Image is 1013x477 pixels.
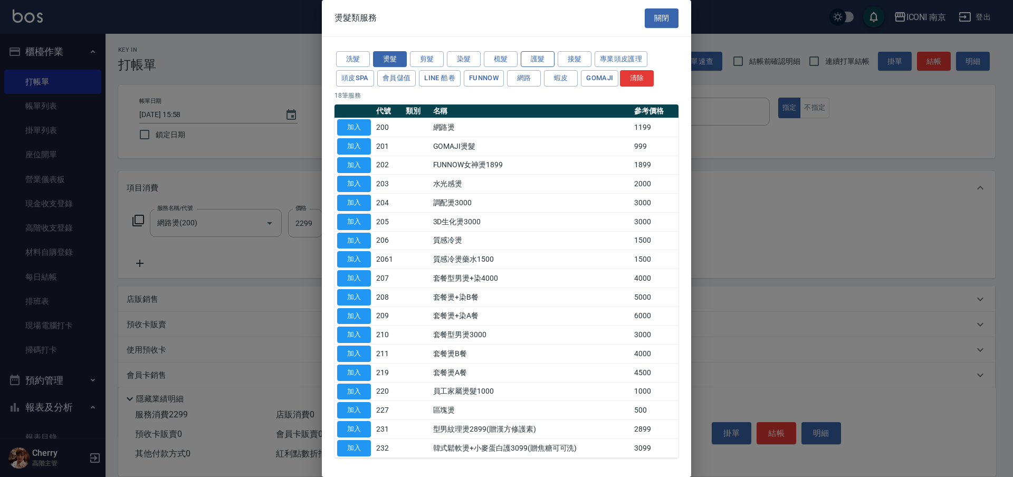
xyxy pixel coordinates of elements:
td: 韓式鬆軟燙+小麥蛋白護3099(贈焦糖可可洗) [431,438,632,457]
td: 1199 [632,118,678,137]
button: 網路 [507,70,541,87]
td: 3D生化燙3000 [431,212,632,231]
td: 3000 [632,212,678,231]
button: 加入 [337,251,371,268]
button: 加入 [337,308,371,325]
td: 205 [374,212,403,231]
button: 加入 [337,138,371,155]
button: 蝦皮 [544,70,578,87]
button: 關閉 [645,8,678,28]
td: 208 [374,288,403,307]
td: 220 [374,382,403,401]
td: 套餐燙B餐 [431,345,632,364]
button: 加入 [337,119,371,136]
td: 2000 [632,175,678,194]
th: 類別 [403,104,430,118]
th: 代號 [374,104,403,118]
button: 加入 [337,327,371,343]
button: 加入 [337,440,371,456]
td: 207 [374,269,403,288]
td: 204 [374,194,403,213]
td: 209 [374,307,403,326]
th: 名稱 [431,104,632,118]
button: 加入 [337,421,371,437]
td: 網路燙 [431,118,632,137]
button: FUNNOW [464,70,504,87]
td: 200 [374,118,403,137]
button: 專業頭皮護理 [595,51,647,68]
button: 剪髮 [410,51,444,68]
span: 燙髮類服務 [335,13,377,23]
button: 加入 [337,365,371,381]
td: 2899 [632,420,678,439]
td: FUNNOW女神燙1899 [431,156,632,175]
td: GOMAJI燙髮 [431,137,632,156]
button: 加入 [337,214,371,230]
td: 3099 [632,438,678,457]
button: 梳髮 [484,51,518,68]
button: 清除 [620,70,654,87]
td: 水光感燙 [431,175,632,194]
td: 調配燙3000 [431,194,632,213]
button: 染髮 [447,51,481,68]
button: 接髮 [558,51,591,68]
td: 231 [374,420,403,439]
button: 加入 [337,384,371,400]
td: 2061 [374,250,403,269]
td: 3000 [632,326,678,345]
td: 227 [374,401,403,420]
button: 加入 [337,289,371,306]
td: 套餐燙+染A餐 [431,307,632,326]
button: 護髮 [521,51,555,68]
td: 211 [374,345,403,364]
td: 套餐型男燙3000 [431,326,632,345]
button: LINE 酷卷 [419,70,461,87]
button: 加入 [337,402,371,418]
td: 210 [374,326,403,345]
button: 加入 [337,195,371,211]
td: 206 [374,231,403,250]
td: 203 [374,175,403,194]
td: 員工家屬燙髮1000 [431,382,632,401]
td: 5000 [632,288,678,307]
td: 219 [374,363,403,382]
td: 500 [632,401,678,420]
td: 4000 [632,269,678,288]
td: 區塊燙 [431,401,632,420]
td: 999 [632,137,678,156]
td: 1500 [632,231,678,250]
td: 4000 [632,345,678,364]
td: 1899 [632,156,678,175]
td: 質感冷燙 [431,231,632,250]
td: 202 [374,156,403,175]
p: 18 筆服務 [335,91,678,100]
td: 201 [374,137,403,156]
button: 洗髮 [336,51,370,68]
td: 3000 [632,194,678,213]
td: 1000 [632,382,678,401]
td: 型男紋理燙2899(贈漢方修護素) [431,420,632,439]
td: 232 [374,438,403,457]
th: 參考價格 [632,104,678,118]
td: 1500 [632,250,678,269]
button: 頭皮SPA [336,70,374,87]
td: 套餐燙+染B餐 [431,288,632,307]
button: 加入 [337,157,371,174]
button: 會員儲值 [377,70,416,87]
td: 質感冷燙藥水1500 [431,250,632,269]
button: Gomaji [581,70,618,87]
td: 套餐型男燙+染4000 [431,269,632,288]
button: 加入 [337,233,371,249]
td: 4500 [632,363,678,382]
td: 套餐燙A餐 [431,363,632,382]
td: 6000 [632,307,678,326]
button: 加入 [337,270,371,287]
button: 燙髮 [373,51,407,68]
button: 加入 [337,176,371,192]
button: 加入 [337,346,371,362]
